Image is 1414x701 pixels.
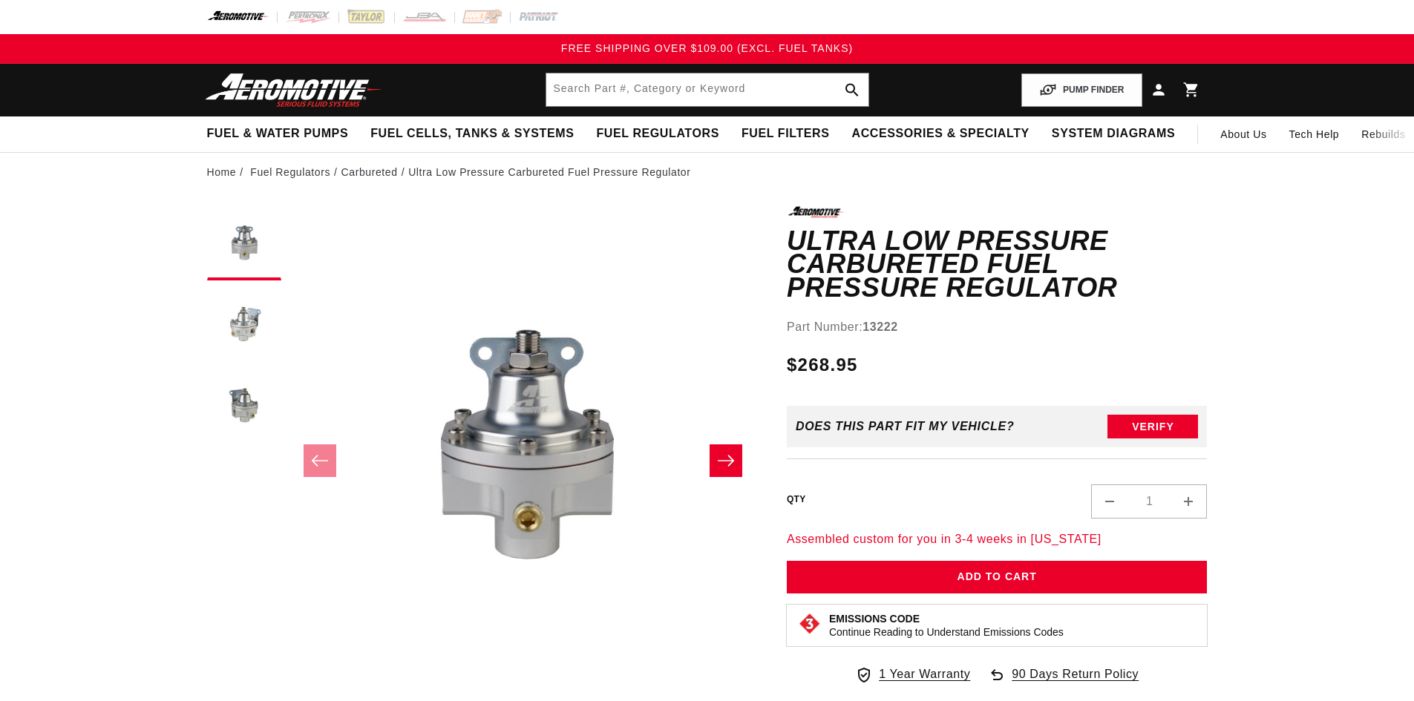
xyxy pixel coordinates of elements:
[787,352,858,378] span: $268.95
[250,164,341,180] li: Fuel Regulators
[879,665,970,684] span: 1 Year Warranty
[1220,128,1266,140] span: About Us
[1361,126,1405,142] span: Rebuilds
[787,229,1208,300] h1: Ultra Low Pressure Carbureted Fuel Pressure Regulator
[787,317,1208,337] div: Part Number:
[787,530,1208,549] p: Assembled custom for you in 3-4 weeks in [US_STATE]
[796,420,1015,433] div: Does This part fit My vehicle?
[1012,665,1139,699] span: 90 Days Return Policy
[829,612,1064,639] button: Emissions CodeContinue Reading to Understand Emissions Codes
[855,665,970,684] a: 1 Year Warranty
[370,126,574,142] span: Fuel Cells, Tanks & Systems
[829,625,1064,639] p: Continue Reading to Understand Emissions Codes
[988,665,1139,699] a: 90 Days Return Policy
[408,164,690,180] li: Ultra Low Pressure Carbureted Fuel Pressure Regulator
[863,320,898,333] strong: 13222
[196,116,360,151] summary: Fuel & Water Pumps
[787,493,806,506] label: QTY
[207,288,281,362] button: Load image 2 in gallery view
[1209,116,1277,152] a: About Us
[852,126,1030,142] span: Accessories & Specialty
[304,444,336,477] button: Slide left
[596,126,719,142] span: Fuel Regulators
[561,42,853,54] span: FREE SHIPPING OVER $109.00 (EXCL. FUEL TANKS)
[1021,73,1142,107] button: PUMP FINDER
[201,73,387,108] img: Aeromotive
[710,444,742,477] button: Slide right
[829,613,920,625] strong: Emissions Code
[742,126,830,142] span: Fuel Filters
[341,164,409,180] li: Carbureted
[207,206,281,280] button: Load image 1 in gallery view
[207,164,237,180] a: Home
[798,612,822,636] img: Emissions code
[836,73,868,106] button: search button
[1289,126,1340,142] span: Tech Help
[207,126,349,142] span: Fuel & Water Pumps
[1107,415,1198,438] button: Verify
[207,164,1208,180] nav: breadcrumbs
[841,116,1041,151] summary: Accessories & Specialty
[1052,126,1175,142] span: System Diagrams
[546,73,868,106] input: Search by Part Number, Category or Keyword
[1278,116,1351,152] summary: Tech Help
[730,116,841,151] summary: Fuel Filters
[787,561,1208,594] button: Add to Cart
[207,369,281,444] button: Load image 3 in gallery view
[1041,116,1186,151] summary: System Diagrams
[585,116,730,151] summary: Fuel Regulators
[359,116,585,151] summary: Fuel Cells, Tanks & Systems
